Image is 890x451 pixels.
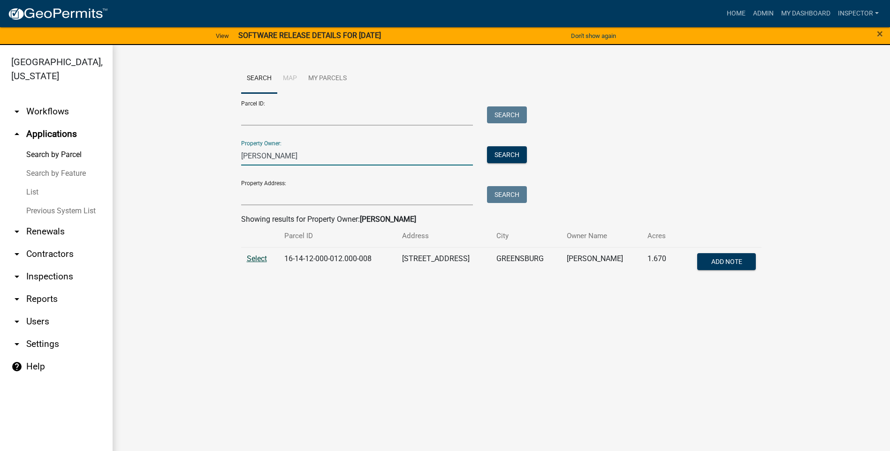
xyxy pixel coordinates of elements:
i: help [11,361,23,372]
button: Search [487,146,527,163]
th: Owner Name [561,225,642,247]
strong: SOFTWARE RELEASE DETAILS FOR [DATE] [238,31,381,40]
th: City [491,225,561,247]
i: arrow_drop_down [11,293,23,305]
a: Search [241,64,277,94]
button: Search [487,106,527,123]
a: View [212,28,233,44]
td: [PERSON_NAME] [561,247,642,278]
a: My Parcels [303,64,352,94]
i: arrow_drop_down [11,316,23,327]
td: 1.670 [642,247,678,278]
i: arrow_drop_down [11,338,23,350]
button: Add Note [697,253,756,270]
i: arrow_drop_down [11,106,23,117]
td: 16-14-12-000-012.000-008 [279,247,396,278]
button: Don't show again [567,28,620,44]
a: Inspector [834,5,882,23]
strong: [PERSON_NAME] [360,215,416,224]
a: My Dashboard [777,5,834,23]
th: Address [396,225,491,247]
th: Acres [642,225,678,247]
a: Select [247,254,267,263]
a: Admin [749,5,777,23]
th: Parcel ID [279,225,396,247]
span: × [877,27,883,40]
button: Search [487,186,527,203]
span: Add Note [711,257,742,265]
td: [STREET_ADDRESS] [396,247,491,278]
i: arrow_drop_up [11,128,23,140]
button: Close [877,28,883,39]
td: GREENSBURG [491,247,561,278]
i: arrow_drop_down [11,271,23,282]
a: Home [723,5,749,23]
i: arrow_drop_down [11,248,23,260]
i: arrow_drop_down [11,226,23,237]
div: Showing results for Property Owner: [241,214,762,225]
